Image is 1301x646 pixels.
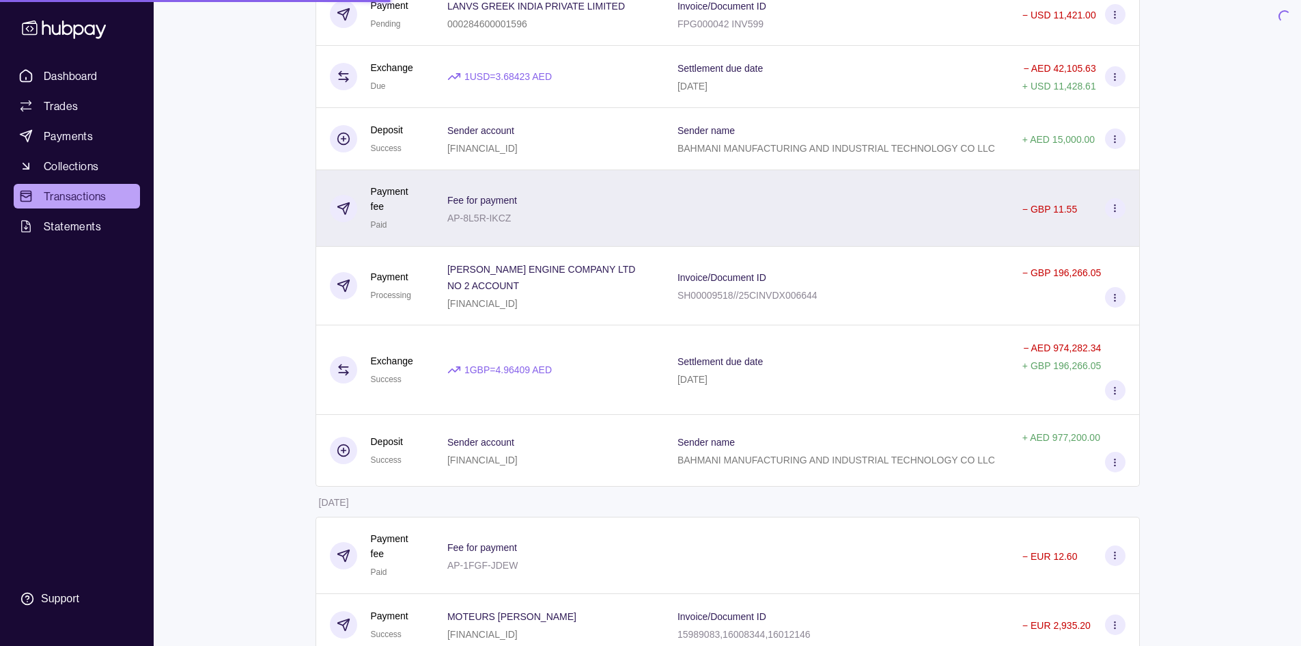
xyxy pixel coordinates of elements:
p: [DATE] [319,497,349,508]
span: Transactions [44,188,107,204]
p: + AED 977,200.00 [1022,432,1100,443]
p: Fee for payment [447,195,517,206]
p: Settlement due date [677,63,763,74]
span: Processing [371,291,411,300]
a: Support [14,584,140,613]
p: + AED 15,000.00 [1022,134,1095,145]
p: 1 GBP = 4.96409 AED [464,362,552,377]
div: Support [41,591,79,606]
p: BAHMANI MANUFACTURING AND INDUSTRIAL TECHNOLOGY CO LLC [677,455,995,466]
p: − GBP 196,266.05 [1022,267,1101,278]
p: Invoice/Document ID [677,1,766,12]
p: FPG000042 INV599 [677,18,764,29]
p: LANVS GREEK INDIA PRIVATE LIMITED [447,1,625,12]
p: + USD 11,428.61 [1022,81,1096,92]
span: Paid [371,220,387,230]
p: AP-1FGF-JDEW [447,560,518,571]
span: Pending [371,19,401,29]
p: [DATE] [677,81,708,92]
p: Payment fee [371,531,420,561]
p: [FINANCIAL_ID] [447,629,518,640]
p: Exchange [371,353,413,368]
span: Dashboard [44,68,98,84]
p: BAHMANI MANUFACTURING AND INDUSTRIAL TECHNOLOGY CO LLC [677,143,995,154]
span: Success [371,455,402,465]
a: Trades [14,94,140,118]
p: − EUR 12.60 [1022,551,1078,562]
span: Success [371,630,402,639]
span: Success [371,375,402,384]
p: Invoice/Document ID [677,272,766,283]
p: Exchange [371,60,413,75]
p: [DATE] [677,374,708,385]
p: Sender name [677,125,735,136]
span: Success [371,144,402,153]
p: SH00009518//25CINVDX006644 [677,290,817,301]
p: AP-8L5R-IKCZ [447,213,511,224]
p: 000284600001596 [447,18,527,29]
span: Due [371,81,386,91]
span: Paid [371,567,387,577]
span: Collections [44,158,98,174]
p: − EUR 2,935.20 [1022,620,1091,631]
p: [PERSON_NAME] ENGINE COMPANY LTD NO 2 ACCOUNT [447,264,635,291]
p: Fee for payment [447,542,517,553]
p: Payment fee [371,184,420,214]
p: [FINANCIAL_ID] [447,298,518,309]
a: Payments [14,124,140,148]
p: − AED 974,282.34 [1023,342,1101,353]
span: Statements [44,218,101,234]
span: Payments [44,128,93,144]
a: Collections [14,154,140,178]
p: − AED 42,105.63 [1023,63,1095,74]
p: Payment [371,269,411,284]
p: Payment [371,608,408,623]
p: MOTEURS [PERSON_NAME] [447,611,576,622]
p: 1 USD = 3.68423 AED [464,69,552,84]
p: + GBP 196,266.05 [1022,360,1101,371]
p: Sender account [447,125,514,136]
p: − GBP 11.55 [1022,204,1077,215]
a: Dashboard [14,64,140,88]
p: Sender account [447,437,514,448]
p: Settlement due date [677,356,763,367]
p: 15989083,16008344,16012146 [677,629,811,640]
a: Statements [14,214,140,239]
p: − USD 11,421.00 [1022,10,1096,21]
span: Trades [44,98,78,114]
p: Invoice/Document ID [677,611,766,622]
p: [FINANCIAL_ID] [447,455,518,466]
a: Transactions [14,184,140,208]
p: [FINANCIAL_ID] [447,143,518,154]
p: Deposit [371,122,403,137]
p: Sender name [677,437,735,448]
p: Deposit [371,434,403,449]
